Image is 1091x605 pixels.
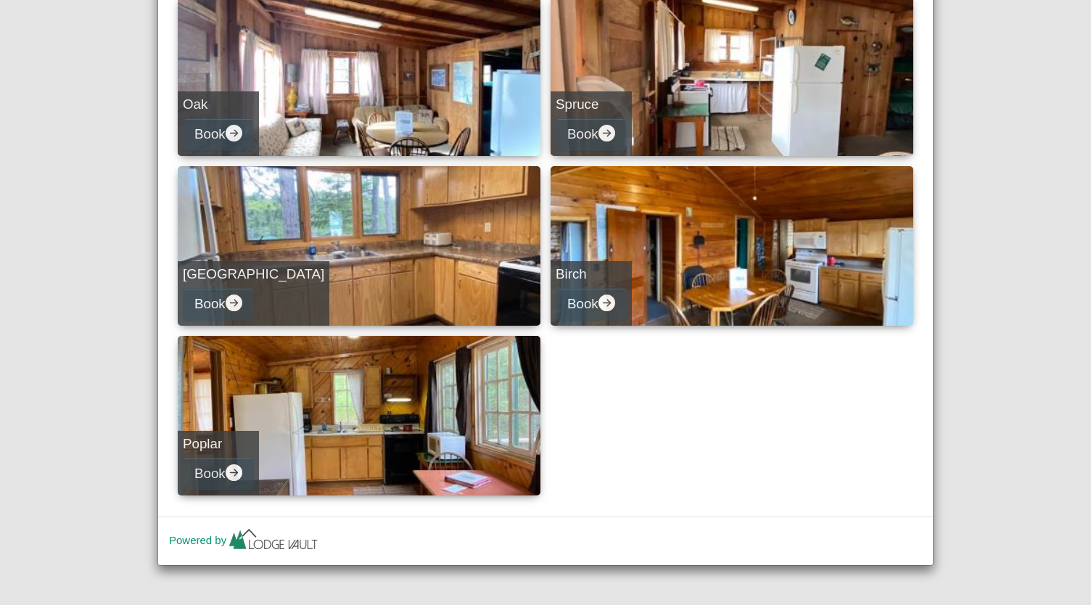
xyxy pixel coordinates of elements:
[556,118,627,151] button: Bookarrow right circle fill
[183,118,254,151] button: Bookarrow right circle fill
[183,288,254,321] button: Bookarrow right circle fill
[556,288,627,321] button: Bookarrow right circle fill
[183,458,254,490] button: Bookarrow right circle fill
[598,125,615,141] svg: arrow right circle fill
[556,96,627,113] h5: Spruce
[169,534,321,546] a: Powered by
[183,436,254,453] h5: Poplar
[598,295,615,311] svg: arrow right circle fill
[183,266,324,283] h5: [GEOGRAPHIC_DATA]
[556,266,627,283] h5: Birch
[183,96,254,113] h5: Oak
[226,464,242,481] svg: arrow right circle fill
[226,525,321,557] img: lv-small.ca335149.png
[226,295,242,311] svg: arrow right circle fill
[226,125,242,141] svg: arrow right circle fill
